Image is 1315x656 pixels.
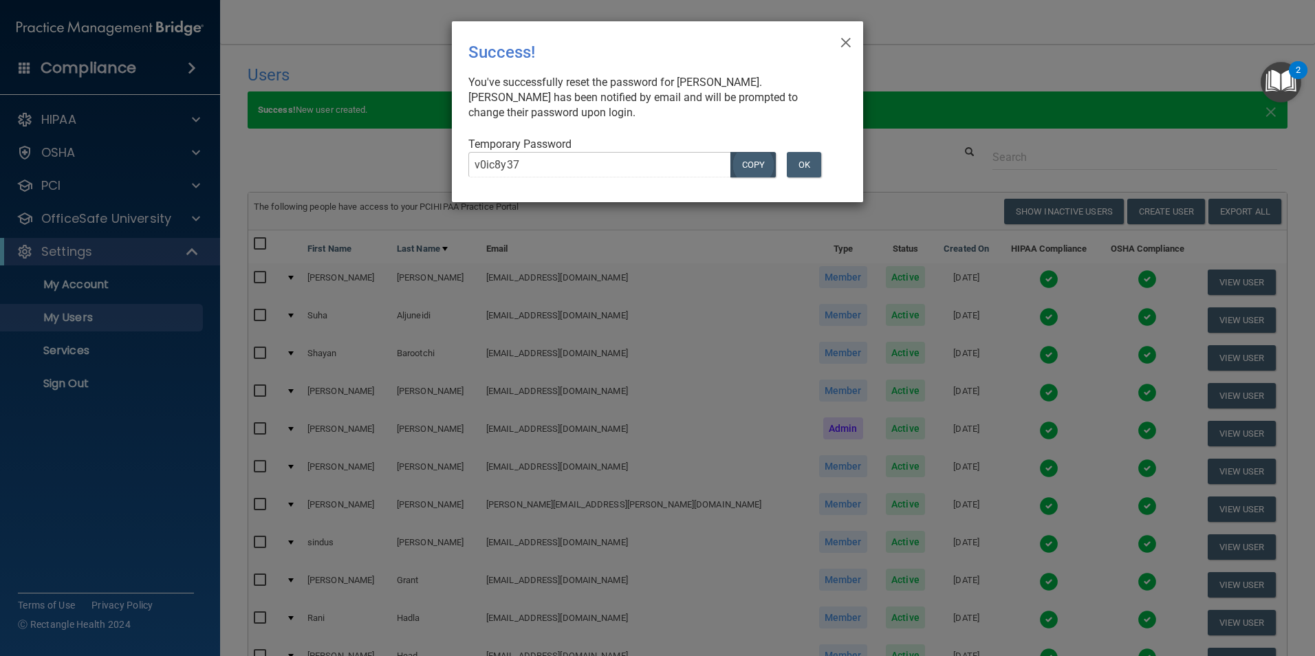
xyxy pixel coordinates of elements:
[468,138,572,151] span: Temporary Password
[730,152,776,177] button: COPY
[468,32,790,72] div: Success!
[468,75,836,120] div: You've successfully reset the password for [PERSON_NAME]. [PERSON_NAME] has been notified by emai...
[840,27,852,54] span: ×
[1296,70,1301,88] div: 2
[787,152,821,177] button: OK
[1261,62,1301,102] button: Open Resource Center, 2 new notifications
